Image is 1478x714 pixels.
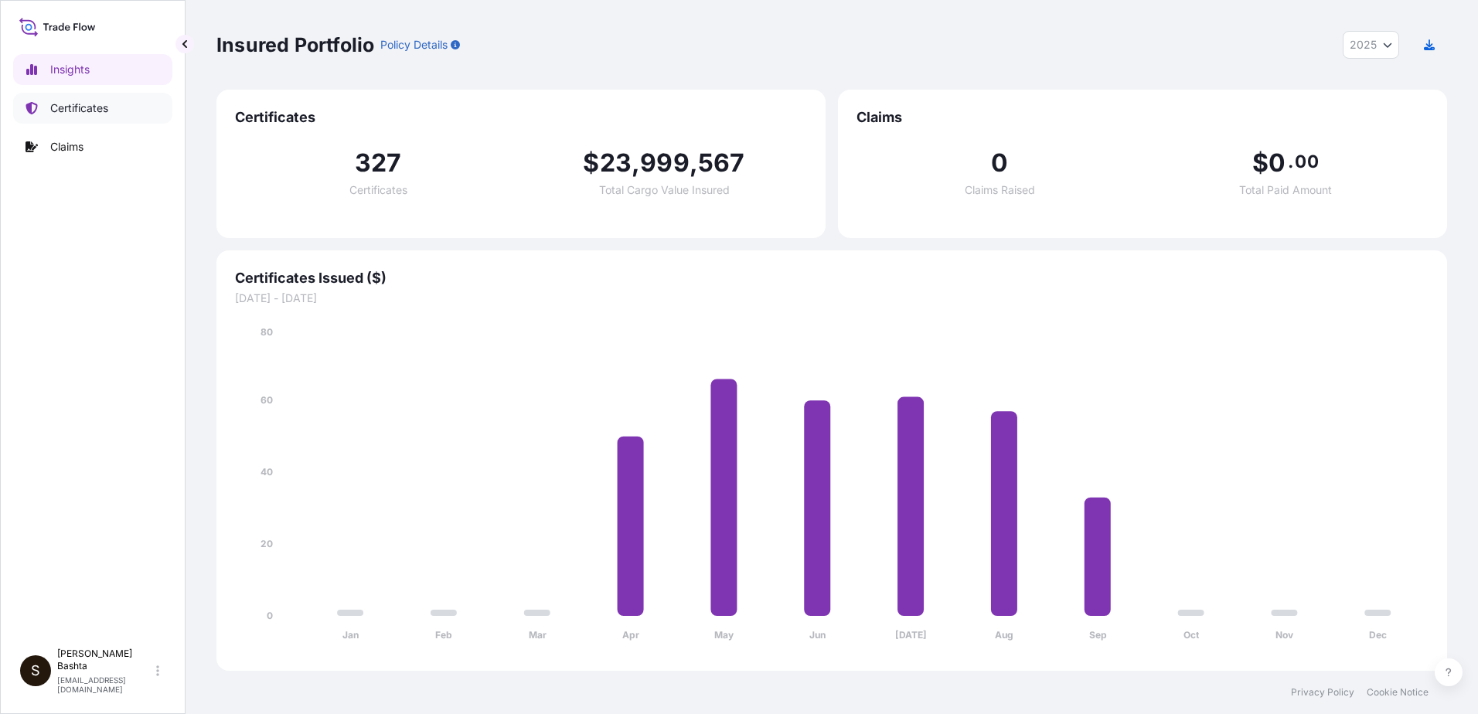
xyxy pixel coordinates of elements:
[714,629,734,641] tspan: May
[435,629,452,641] tspan: Feb
[261,326,273,338] tspan: 80
[632,151,640,175] span: ,
[965,185,1035,195] span: Claims Raised
[50,139,83,155] p: Claims
[1089,629,1107,641] tspan: Sep
[809,629,826,641] tspan: Jun
[1367,686,1429,699] a: Cookie Notice
[991,151,1008,175] span: 0
[529,629,547,641] tspan: Mar
[50,62,90,77] p: Insights
[1239,185,1332,195] span: Total Paid Amount
[380,37,448,53] p: Policy Details
[13,131,172,162] a: Claims
[1350,37,1377,53] span: 2025
[13,54,172,85] a: Insights
[856,108,1429,127] span: Claims
[1275,629,1294,641] tspan: Nov
[1269,151,1286,175] span: 0
[235,269,1429,287] span: Certificates Issued ($)
[267,610,273,621] tspan: 0
[50,100,108,116] p: Certificates
[1252,151,1269,175] span: $
[599,185,730,195] span: Total Cargo Value Insured
[995,629,1013,641] tspan: Aug
[31,663,40,678] span: S
[261,466,273,478] tspan: 40
[895,629,927,641] tspan: [DATE]
[235,108,807,127] span: Certificates
[1183,629,1200,641] tspan: Oct
[640,151,690,175] span: 999
[261,394,273,406] tspan: 60
[57,675,153,694] p: [EMAIL_ADDRESS][DOMAIN_NAME]
[622,629,639,641] tspan: Apr
[342,629,359,641] tspan: Jan
[349,185,407,195] span: Certificates
[698,151,745,175] span: 567
[1288,155,1293,168] span: .
[600,151,632,175] span: 23
[216,32,374,57] p: Insured Portfolio
[583,151,599,175] span: $
[1369,629,1387,641] tspan: Dec
[1291,686,1354,699] a: Privacy Policy
[57,648,153,672] p: [PERSON_NAME] Bashta
[261,538,273,549] tspan: 20
[235,291,1429,306] span: [DATE] - [DATE]
[690,151,698,175] span: ,
[355,151,402,175] span: 327
[13,93,172,124] a: Certificates
[1343,31,1399,59] button: Year Selector
[1295,155,1318,168] span: 00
